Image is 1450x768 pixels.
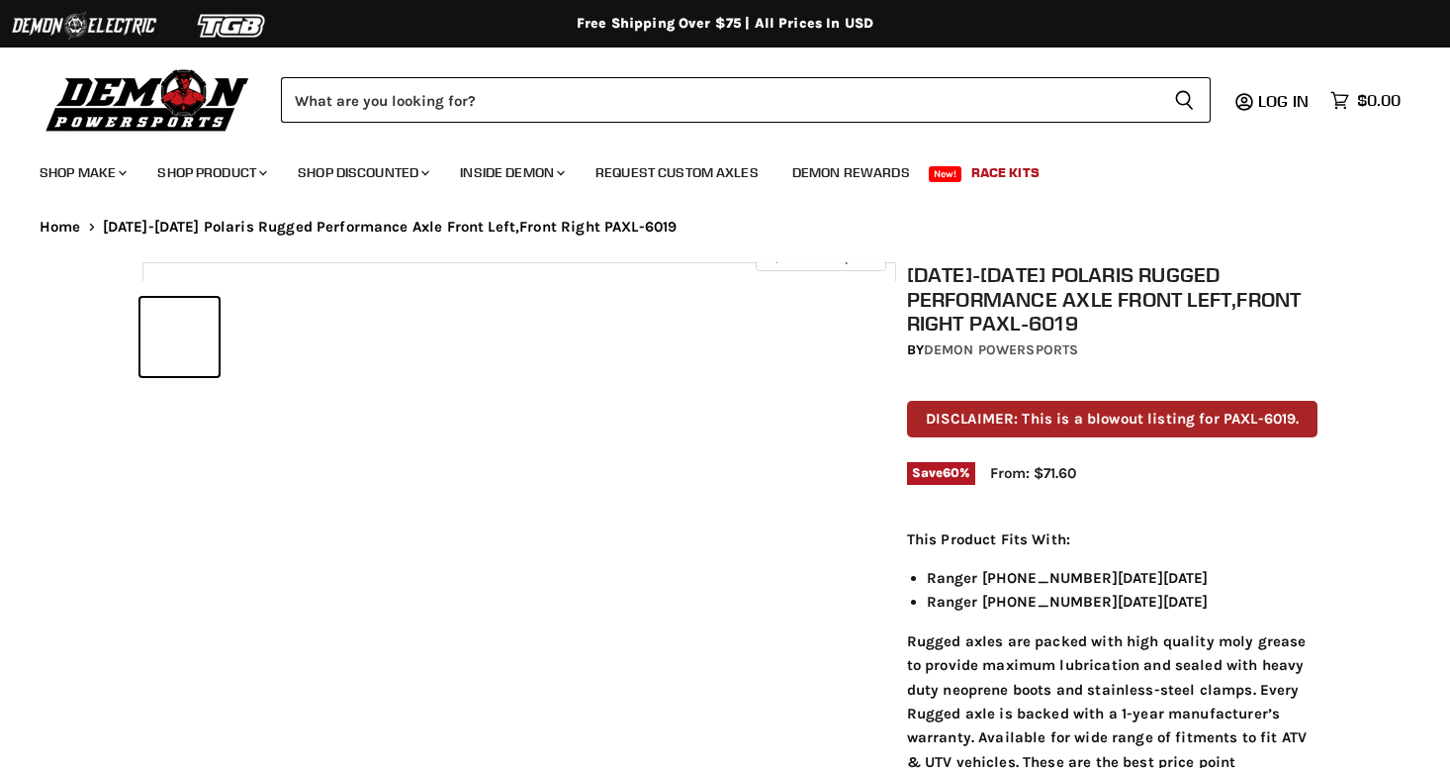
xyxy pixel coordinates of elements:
[990,464,1076,482] span: From: $71.60
[25,144,1396,193] ul: Main menu
[40,219,81,236] a: Home
[907,262,1318,336] h1: [DATE]-[DATE] Polaris Rugged Performance Axle Front Left,Front Right PAXL-6019
[956,152,1054,193] a: Race Kits
[1258,91,1309,111] span: Log in
[1158,77,1211,123] button: Search
[777,152,925,193] a: Demon Rewards
[40,64,256,135] img: Demon Powersports
[943,465,959,480] span: 60
[907,401,1318,437] p: DISCLAIMER: This is a blowout listing for PAXL-6019.
[907,462,975,484] span: Save %
[1320,86,1410,115] a: $0.00
[281,77,1158,123] input: Search
[924,341,1078,358] a: Demon Powersports
[1357,91,1401,110] span: $0.00
[25,152,138,193] a: Shop Make
[766,249,875,264] span: Click to expand
[103,219,678,236] span: [DATE]-[DATE] Polaris Rugged Performance Axle Front Left,Front Right PAXL-6019
[581,152,773,193] a: Request Custom Axles
[445,152,577,193] a: Inside Demon
[1249,92,1320,110] a: Log in
[10,7,158,45] img: Demon Electric Logo 2
[907,528,1318,551] p: This Product Fits With:
[281,77,1211,123] form: Product
[142,152,279,193] a: Shop Product
[283,152,441,193] a: Shop Discounted
[927,566,1318,590] li: Ranger [PHONE_NUMBER][DATE][DATE]
[158,7,307,45] img: TGB Logo 2
[140,298,219,376] button: 2008-2009 Polaris Rugged Performance Axle Front Left,Front Right PAXL-6019 thumbnail
[929,166,962,182] span: New!
[907,339,1318,361] div: by
[927,590,1318,614] li: Ranger [PHONE_NUMBER][DATE][DATE]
